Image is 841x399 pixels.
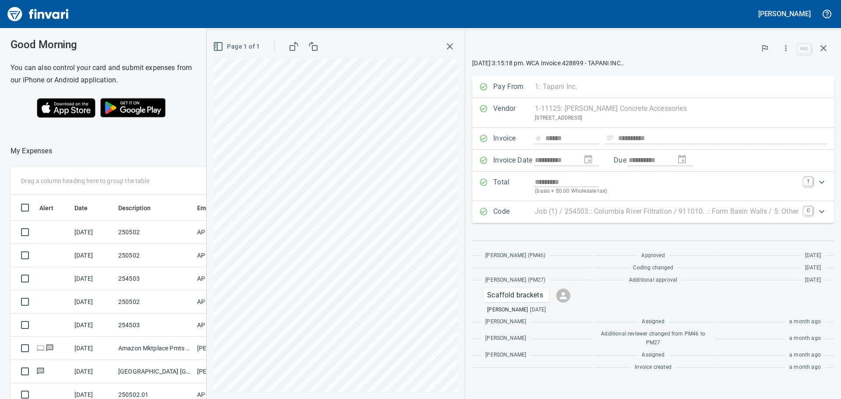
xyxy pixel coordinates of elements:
[11,146,52,156] nav: breadcrumb
[11,146,52,156] p: My Expenses
[472,59,834,67] p: [DATE] 3:15:18 pm. WCA Invoice 428899 - TAPANI INC..
[115,290,194,314] td: 250502
[598,330,709,347] span: Additional reviewer changed from PM46 to PM27
[36,368,45,374] span: Has messages
[535,187,799,196] p: (basis + $0.00 Wholesale tax)
[71,314,115,337] td: [DATE]
[535,206,799,217] p: Job (1) / 254503.: Columbia River Filtration / 911010. .: Form Basin Walls / 5: Other
[74,203,99,213] span: Date
[472,172,834,201] div: Expand
[71,244,115,267] td: [DATE]
[635,363,671,372] span: Invoice created
[39,203,53,213] span: Alert
[194,314,259,337] td: AP Invoices
[629,276,677,285] span: Additional approval
[804,206,813,215] a: C
[194,337,259,360] td: [PERSON_NAME]
[74,203,88,213] span: Date
[805,264,821,272] span: [DATE]
[36,345,45,351] span: Online transaction
[805,276,821,285] span: [DATE]
[194,221,259,244] td: AP Invoices
[115,360,194,383] td: [GEOGRAPHIC_DATA] [GEOGRAPHIC_DATA] [GEOGRAPHIC_DATA]
[45,345,54,351] span: Has messages
[493,206,535,218] p: Code
[789,334,821,343] span: a month ago
[789,318,821,326] span: a month ago
[472,201,834,223] div: Expand
[485,334,526,343] span: [PERSON_NAME]
[805,251,821,260] span: [DATE]
[115,314,194,337] td: 254503
[71,360,115,383] td: [DATE]
[115,244,194,267] td: 250502
[789,351,821,360] span: a month ago
[115,221,194,244] td: 250502
[798,44,811,53] a: esc
[758,9,811,18] h5: [PERSON_NAME]
[487,306,528,314] span: [PERSON_NAME]
[71,221,115,244] td: [DATE]
[756,7,813,21] button: [PERSON_NAME]
[71,267,115,290] td: [DATE]
[485,251,545,260] span: [PERSON_NAME] (PM46)
[115,337,194,360] td: Amazon Mktplace Pmts [DOMAIN_NAME][URL] WA
[194,290,259,314] td: AP Invoices
[39,203,65,213] span: Alert
[530,306,546,314] span: [DATE]
[641,251,664,260] span: Approved
[633,264,673,272] span: Coding changed
[194,244,259,267] td: AP Invoices
[71,337,115,360] td: [DATE]
[11,62,197,86] h6: You can also control your card and submit expenses from our iPhone or Android application.
[197,203,225,213] span: Employee
[795,38,834,59] span: Close invoice
[5,4,71,25] img: Finvari
[194,267,259,290] td: AP Invoices
[194,360,259,383] td: [PERSON_NAME]
[642,318,664,326] span: Assigned
[789,363,821,372] span: a month ago
[485,351,526,360] span: [PERSON_NAME]
[197,203,237,213] span: Employee
[11,39,197,51] h3: Good Morning
[21,177,149,185] p: Drag a column heading here to group the table
[115,267,194,290] td: 254503
[755,39,774,58] button: Flag
[95,93,171,122] img: Get it on Google Play
[642,351,664,360] span: Assigned
[118,203,163,213] span: Description
[804,177,813,186] a: T
[118,203,151,213] span: Description
[71,290,115,314] td: [DATE]
[37,98,95,118] img: Download on the App Store
[215,41,260,52] span: Page 1 of 1
[487,290,546,300] p: Scaffold brackets
[485,318,526,326] span: [PERSON_NAME]
[493,177,535,196] p: Total
[211,39,263,55] button: Page 1 of 1
[776,39,795,58] button: More
[485,276,545,285] span: [PERSON_NAME] (PM27)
